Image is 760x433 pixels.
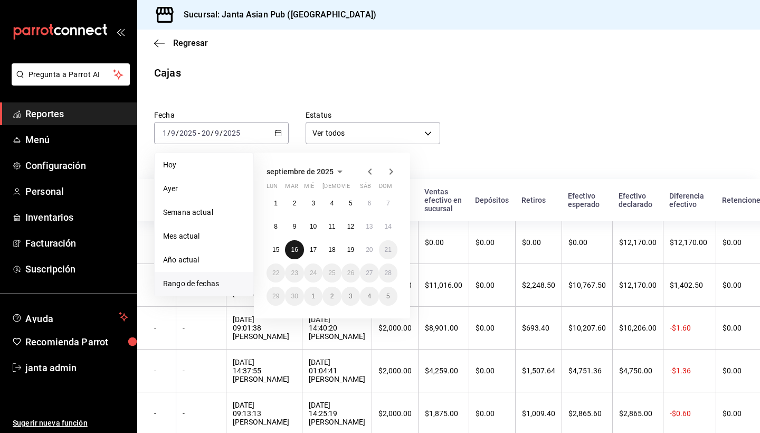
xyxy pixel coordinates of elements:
div: $0.00 [476,324,509,332]
button: 2 de septiembre de 2025 [285,194,303,213]
div: Cajas [154,65,181,81]
input: -- [214,129,220,137]
div: $0.00 [522,238,555,247]
div: $2,000.00 [378,409,412,418]
button: 16 de septiembre de 2025 [285,240,303,259]
button: 28 de septiembre de 2025 [379,263,397,283]
div: $2,865.60 [568,409,606,418]
span: Sugerir nueva función [13,418,128,429]
abbr: jueves [322,183,385,194]
abbr: martes [285,183,298,194]
abbr: miércoles [304,183,314,194]
button: 3 de octubre de 2025 [341,287,360,306]
button: septiembre de 2025 [267,165,346,178]
abbr: 2 de octubre de 2025 [330,293,334,300]
div: $12,170.00 [670,238,709,247]
button: Pregunta a Parrot AI [12,63,130,86]
button: 1 de octubre de 2025 [304,287,322,306]
button: 15 de septiembre de 2025 [267,240,285,259]
abbr: 1 de septiembre de 2025 [274,200,278,207]
div: -$0.60 [670,409,709,418]
span: janta admin [25,361,128,375]
button: 11 de septiembre de 2025 [322,217,341,236]
div: - [154,366,169,375]
div: [DATE] 01:04:41 [PERSON_NAME] [309,358,365,383]
div: Diferencia efectivo [669,192,709,209]
abbr: 20 de septiembre de 2025 [366,246,373,253]
div: Retiros [521,196,555,204]
div: - [154,324,169,332]
abbr: 7 de septiembre de 2025 [386,200,390,207]
button: 26 de septiembre de 2025 [341,263,360,283]
div: $10,207.60 [568,324,606,332]
button: 3 de septiembre de 2025 [304,194,322,213]
input: ---- [223,129,241,137]
div: Depósitos [475,196,509,204]
button: 24 de septiembre de 2025 [304,263,322,283]
abbr: 5 de septiembre de 2025 [349,200,353,207]
span: Inventarios [25,210,128,224]
abbr: 24 de septiembre de 2025 [310,269,317,277]
abbr: 21 de septiembre de 2025 [385,246,392,253]
abbr: viernes [341,183,350,194]
abbr: 6 de septiembre de 2025 [367,200,371,207]
span: Año actual [163,255,245,266]
span: / [211,129,214,137]
div: - [154,409,169,418]
div: - [183,409,220,418]
input: -- [162,129,167,137]
abbr: sábado [360,183,371,194]
h3: Sucursal: Janta Asian Pub ([GEOGRAPHIC_DATA]) [175,8,376,21]
abbr: 8 de septiembre de 2025 [274,223,278,230]
span: Reportes [25,107,128,121]
button: 1 de septiembre de 2025 [267,194,285,213]
abbr: 4 de septiembre de 2025 [330,200,334,207]
button: 5 de octubre de 2025 [379,287,397,306]
button: 7 de septiembre de 2025 [379,194,397,213]
span: Regresar [173,38,208,48]
abbr: 14 de septiembre de 2025 [385,223,392,230]
span: / [220,129,223,137]
button: 2 de octubre de 2025 [322,287,341,306]
button: 21 de septiembre de 2025 [379,240,397,259]
span: Pregunta a Parrot AI [28,69,113,80]
span: Recomienda Parrot [25,335,128,349]
abbr: lunes [267,183,278,194]
abbr: 18 de septiembre de 2025 [328,246,335,253]
button: 5 de septiembre de 2025 [341,194,360,213]
abbr: 3 de septiembre de 2025 [311,200,315,207]
button: 27 de septiembre de 2025 [360,263,378,283]
button: 19 de septiembre de 2025 [341,240,360,259]
button: 23 de septiembre de 2025 [285,263,303,283]
abbr: 1 de octubre de 2025 [311,293,315,300]
span: Personal [25,184,128,199]
div: [DATE] 14:40:20 [PERSON_NAME] [309,315,365,341]
div: -$1.60 [670,324,709,332]
div: $2,000.00 [378,324,412,332]
div: [DATE] 14:25:19 [PERSON_NAME] [309,401,365,426]
span: Semana actual [163,207,245,218]
span: Suscripción [25,262,128,276]
button: 8 de septiembre de 2025 [267,217,285,236]
div: $1,009.40 [522,409,555,418]
button: 10 de septiembre de 2025 [304,217,322,236]
div: [DATE] 14:37:55 [PERSON_NAME] [233,358,296,383]
abbr: 29 de septiembre de 2025 [272,293,279,300]
a: Pregunta a Parrot AI [7,77,130,88]
abbr: 27 de septiembre de 2025 [366,269,373,277]
div: [DATE] 09:01:38 [PERSON_NAME] [233,315,296,341]
div: [DATE] 09:13:13 [PERSON_NAME] [233,401,296,426]
abbr: domingo [379,183,392,194]
abbr: 2 de septiembre de 2025 [293,200,297,207]
div: $0.00 [425,238,462,247]
span: Hoy [163,159,245,171]
button: 4 de octubre de 2025 [360,287,378,306]
button: 17 de septiembre de 2025 [304,240,322,259]
abbr: 26 de septiembre de 2025 [347,269,354,277]
input: -- [201,129,211,137]
abbr: 17 de septiembre de 2025 [310,246,317,253]
div: Efectivo esperado [568,192,606,209]
div: $1,402.50 [670,281,709,289]
span: Rango de fechas [163,278,245,289]
div: $10,767.50 [568,281,606,289]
